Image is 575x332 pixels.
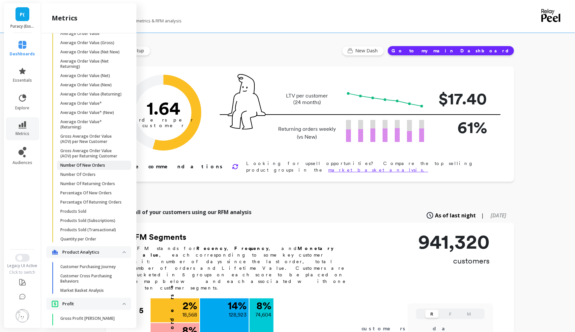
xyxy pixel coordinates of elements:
p: 61% [435,115,487,140]
p: 128,923 [229,311,247,319]
img: navigation item icon [52,250,58,255]
p: Customer Cross Purchasing Behaviors [60,273,123,284]
p: Average Order Value (Returning) [60,92,122,97]
img: navigation item icon [52,300,58,307]
p: Products Sold (Transactional) [60,227,116,233]
h2: RFM Segments [130,232,354,242]
p: New Profit [60,325,81,330]
p: Quantity per Order [60,236,96,242]
b: Recency [197,246,227,251]
p: 74,604 [256,311,272,319]
p: Average Order Value [60,31,100,36]
p: $17.40 [435,86,487,111]
p: 8 % [257,300,272,311]
p: Number Of New Orders [60,163,105,168]
p: Puracy (Essor) [11,24,35,29]
p: Profit [62,301,123,307]
p: Average Order Value* (New) [60,110,114,115]
img: pal seatted on line [228,74,266,129]
p: 14 % [228,300,247,311]
p: Percentage Of New Orders [60,190,112,196]
div: 5 [139,298,150,323]
p: Average Order Value (Net) [60,73,110,78]
p: Explore all of your customers using our RFM analysis [114,208,252,216]
tspan: customer [142,123,184,128]
text: 1.64 [147,97,180,119]
span: New Dash [356,47,380,54]
p: Number Of Orders [60,172,96,177]
a: market basket analysis. [329,167,428,173]
p: 18,568 [183,311,197,319]
p: Customer Purchasing Journey [60,264,116,269]
span: audiences [13,160,32,165]
b: Frequency [235,246,269,251]
div: Click to switch [3,270,42,275]
p: RFM stands for , , and , each corresponding to some key customer trait: number of days since the ... [130,245,354,291]
p: Products Sold [60,209,86,214]
p: LTV per customer (24 months) [276,93,338,106]
p: Average Order Value (New) [60,82,112,88]
span: [DATE] [491,212,506,219]
p: 941,320 [418,232,490,252]
p: Returning orders weekly (vs New) [276,125,338,141]
span: P( [20,11,25,18]
p: Average Order Value (Net New) [60,49,120,55]
span: metrics [15,131,29,136]
p: Looking for upsell opportunities? Compare the top selling product groups in the [246,160,493,173]
p: Average Order Value (Net Returning) [60,59,123,69]
img: down caret icon [123,251,126,253]
span: dashboards [10,51,35,57]
img: down caret icon [123,303,126,305]
button: R [425,310,439,318]
button: M [462,310,475,318]
p: Average Order Value* [60,101,102,106]
img: profile picture [16,309,29,322]
span: As of last night [435,211,476,219]
p: Number Of Returning Orders [60,181,115,186]
span: essentials [13,78,32,83]
button: Switch to New UI [15,254,30,262]
p: Product Analytics [62,249,123,256]
p: customers [418,256,490,266]
p: Market Basket Analysis [60,288,104,293]
button: Go to my main Dashboard [388,46,514,56]
p: Gross Profit [PERSON_NAME] [60,316,115,321]
p: Average Order Value* (Returning) [60,119,123,130]
p: Gross Average Order Value (AOV) per Returning Customer [60,148,123,159]
button: F [444,310,457,318]
button: New Dash [342,46,384,56]
p: Percentage Of Returning Orders [60,200,122,205]
p: Gross Average Order Value (AOV) per New Customer [60,134,123,144]
p: 2 % [183,300,197,311]
p: Products Sold (Subscriptions) [60,218,115,223]
p: Average Order Value (Gross) [60,40,114,45]
div: Legacy UI Active [3,263,42,268]
tspan: orders per [133,117,193,123]
span: | [481,211,484,219]
h2: metrics [52,14,77,23]
span: explore [15,105,30,111]
p: Recommendations [128,163,224,171]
